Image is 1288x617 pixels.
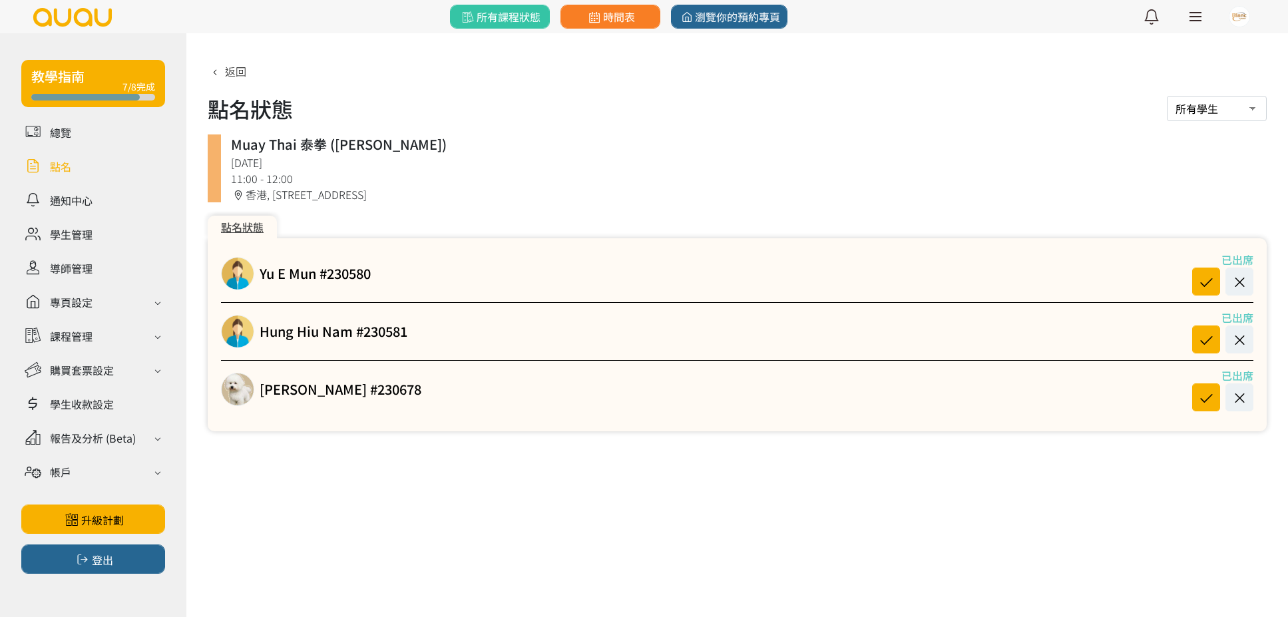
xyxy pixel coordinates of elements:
span: 時間表 [586,9,634,25]
div: 已出席 [1180,367,1253,383]
div: 專頁設定 [50,294,93,310]
div: 課程管理 [50,328,93,344]
div: 11:00 - 12:00 [231,170,1257,186]
div: 點名狀態 [208,216,277,238]
a: 所有課程狀態 [450,5,550,29]
div: 已出席 [1180,252,1253,268]
div: Muay Thai 泰拳 ([PERSON_NAME]) [231,134,1257,154]
img: logo.svg [32,8,113,27]
div: 帳戶 [50,464,71,480]
h1: 點名狀態 [208,93,293,124]
a: 時間表 [560,5,660,29]
span: 返回 [225,63,246,79]
div: 香港, [STREET_ADDRESS] [231,186,1257,202]
span: 所有課程狀態 [459,9,540,25]
div: 報告及分析 (Beta) [50,430,136,446]
a: Hung Hiu Nam #230581 [260,321,407,341]
a: 瀏覽你的預約專頁 [671,5,787,29]
a: 返回 [208,63,246,79]
a: Yu E Mun #230580 [260,264,371,284]
button: 登出 [21,544,165,574]
a: 升級計劃 [21,505,165,534]
span: 瀏覽你的預約專頁 [678,9,780,25]
div: [DATE] [231,154,1257,170]
div: 已出席 [1180,309,1253,325]
a: [PERSON_NAME] #230678 [260,379,421,399]
div: 購買套票設定 [50,362,114,378]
